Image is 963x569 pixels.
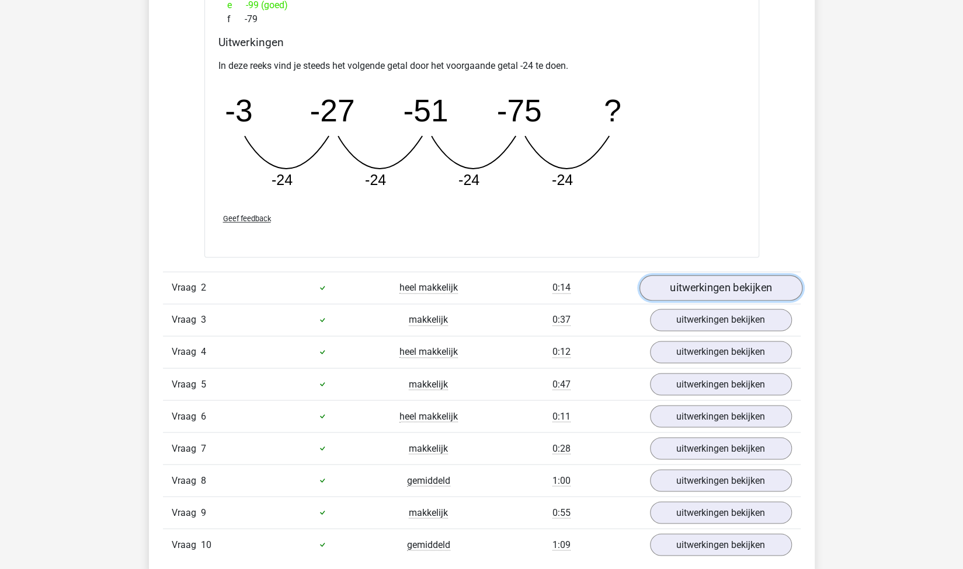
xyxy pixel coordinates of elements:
tspan: -24 [551,172,572,188]
tspan: -24 [364,172,385,188]
span: makkelijk [409,314,448,326]
span: 0:11 [552,410,571,422]
span: f [227,12,245,26]
span: 1:00 [552,474,571,486]
span: Vraag [172,377,201,391]
span: Vraag [172,281,201,295]
span: Vraag [172,505,201,519]
a: uitwerkingen bekijken [650,469,792,491]
tspan: -51 [403,93,448,127]
a: uitwerkingen bekijken [650,533,792,556]
span: 5 [201,378,206,389]
span: Vraag [172,345,201,359]
span: 0:37 [552,314,571,326]
span: makkelijk [409,442,448,454]
tspan: -75 [496,93,541,127]
span: makkelijk [409,378,448,390]
tspan: -24 [458,172,479,188]
span: 0:12 [552,346,571,358]
span: heel makkelijk [399,346,458,358]
span: 9 [201,507,206,518]
tspan: -3 [225,93,252,127]
span: 4 [201,346,206,357]
span: Vraag [172,473,201,487]
span: heel makkelijk [399,410,458,422]
div: -79 [218,12,745,26]
span: Vraag [172,409,201,423]
span: 1:09 [552,539,571,550]
span: 0:28 [552,442,571,454]
a: uitwerkingen bekijken [650,341,792,363]
span: heel makkelijk [399,282,458,294]
span: 0:47 [552,378,571,390]
span: makkelijk [409,507,448,518]
span: gemiddeld [407,539,450,550]
span: 0:14 [552,282,571,294]
span: 3 [201,314,206,325]
span: 10 [201,539,211,550]
tspan: -24 [271,172,292,188]
a: uitwerkingen bekijken [639,275,802,301]
span: 7 [201,442,206,453]
a: uitwerkingen bekijken [650,373,792,395]
p: In deze reeks vind je steeds het volgende getal door het voorgaande getal -24 te doen. [218,59,745,73]
span: 0:55 [552,507,571,518]
span: 8 [201,474,206,486]
h4: Uitwerkingen [218,36,745,49]
span: Vraag [172,441,201,455]
span: Geef feedback [223,214,271,223]
a: uitwerkingen bekijken [650,501,792,523]
span: gemiddeld [407,474,450,486]
a: uitwerkingen bekijken [650,309,792,331]
a: uitwerkingen bekijken [650,405,792,427]
span: Vraag [172,537,201,551]
span: Vraag [172,313,201,327]
tspan: -27 [310,93,354,127]
a: uitwerkingen bekijken [650,437,792,459]
span: 6 [201,410,206,421]
span: 2 [201,282,206,293]
tspan: ? [604,93,621,127]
